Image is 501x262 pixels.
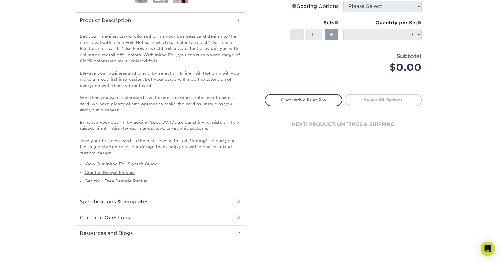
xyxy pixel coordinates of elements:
div: $0.00 [348,60,422,75]
span: - [296,30,298,39]
a: Chat with a Print Pro [265,94,342,106]
h2: Resources and Blogs [75,225,246,241]
a: Get Your Free Sample Packet [85,179,148,183]
h2: Product Description [75,13,246,28]
h2: Common Questions [75,210,246,225]
div: Open Intercom Messenger [481,242,495,256]
h2: Specifications & Templates [75,194,246,209]
p: Let your imagination go wild and bring your business card design to the next level with Inline Fo... [80,33,241,156]
a: Graphic Design Service [85,170,135,175]
span: + [329,30,333,39]
iframe: Google Customer Reviews [2,244,51,260]
div: Quantity per Set [343,19,422,27]
div: Scoring Options [292,3,339,10]
div: next: production times & shipping [265,106,422,142]
div: Sets [290,19,339,27]
strong: Subtotal [397,53,422,59]
a: Select All Options [345,94,422,106]
a: View Our Inline Foil Swatch Guide [85,161,158,166]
